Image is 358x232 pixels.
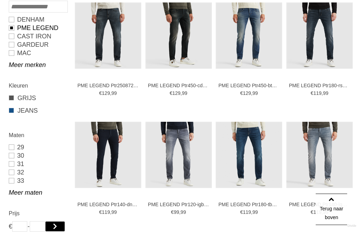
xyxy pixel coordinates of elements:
[179,209,180,215] span: ,
[240,90,243,96] span: €
[219,82,280,89] a: PME LEGEND Ptr450-btb Jeans
[180,90,182,96] span: ,
[170,90,172,96] span: €
[9,221,12,232] span: €
[322,90,323,96] span: ,
[289,201,350,208] a: PME LEGEND Ptr140-lgm Jeans
[148,201,209,208] a: PME LEGEND Ptr120-igb Jeans
[174,209,179,215] span: 99
[289,82,350,89] a: PME LEGEND Ptr180-rsd Jeans
[243,90,251,96] span: 129
[172,90,180,96] span: 129
[240,209,243,215] span: €
[316,194,347,225] a: Terug naar boven
[75,122,141,188] img: PME LEGEND Ptr140-dnd Jeans
[102,90,110,96] span: 129
[9,61,67,69] a: Meer merken
[9,93,67,103] a: GRIJS
[216,2,282,69] img: PME LEGEND Ptr450-btb Jeans
[28,221,30,232] span: -
[251,209,252,215] span: ,
[145,122,212,188] img: PME LEGEND Ptr120-igb Jeans
[112,90,117,96] span: 99
[311,209,314,215] span: €
[9,188,67,197] a: Meer maten
[9,151,67,160] a: 30
[77,201,138,208] a: PME LEGEND Ptr140-dnd Jeans
[110,209,112,215] span: ,
[102,209,110,215] span: 119
[286,2,353,69] img: PME LEGEND Ptr180-rsd Jeans
[9,168,67,177] a: 32
[252,90,258,96] span: 99
[99,90,102,96] span: €
[9,131,67,140] h2: Maten
[112,209,117,215] span: 99
[9,81,67,90] h2: Kleuren
[313,90,321,96] span: 119
[311,90,314,96] span: €
[219,201,280,208] a: PME LEGEND Ptr180-tbm Jeans
[9,24,67,32] a: PME LEGEND
[75,2,141,69] img: PME LEGEND Ptr2508723-gib Jeans
[9,106,67,115] a: JEANS
[9,177,67,185] a: 33
[110,90,112,96] span: ,
[286,122,353,188] img: PME LEGEND Ptr140-lgm Jeans
[9,143,67,151] a: 29
[9,32,67,40] a: CAST IRON
[9,49,67,57] a: MAC
[182,90,187,96] span: 99
[323,90,329,96] span: 99
[180,209,186,215] span: 99
[9,40,67,49] a: GARDEUR
[313,209,321,215] span: 119
[171,209,174,215] span: €
[216,122,282,188] img: PME LEGEND Ptr180-tbm Jeans
[252,209,258,215] span: 99
[99,209,102,215] span: €
[9,15,67,24] a: DENHAM
[77,82,138,89] a: PME LEGEND Ptr2508723-gib Jeans
[251,90,252,96] span: ,
[9,160,67,168] a: 31
[145,2,212,69] img: PME LEGEND Ptr450-cdd Jeans
[148,82,209,89] a: PME LEGEND Ptr450-cdd Jeans
[9,209,67,218] h2: Prijs
[243,209,251,215] span: 119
